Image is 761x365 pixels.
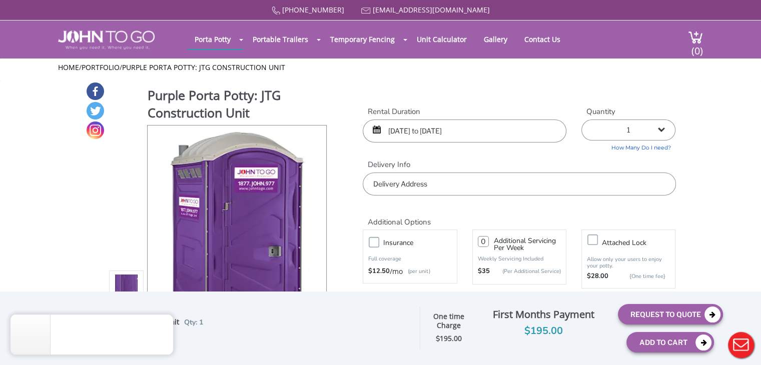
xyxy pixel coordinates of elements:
[161,125,313,361] img: Product
[245,29,316,49] a: Portable Trailers
[409,29,474,49] a: Unit Calculator
[478,255,561,262] p: Weekly Servicing Included
[87,82,104,100] a: Facebook
[363,205,675,227] h2: Additional Options
[122,62,285,72] a: Purple Porta Potty: JTG Construction Unit
[476,29,515,49] a: Gallery
[58,30,155,49] img: JOHN to go
[440,333,462,343] span: 195.00
[58,62,79,72] a: Home
[148,86,328,124] h1: Purple Porta Potty: JTG Construction Unit
[490,267,561,275] p: (Per Additional Service)
[602,236,680,249] h3: Attached lock
[87,102,104,119] a: Twitter
[82,62,120,72] a: Portfolio
[581,140,675,152] a: How Many Do I need?
[58,62,703,72] ul: / /
[477,323,610,339] div: $195.00
[517,29,568,49] a: Contact Us
[323,29,402,49] a: Temporary Fencing
[581,106,675,117] label: Quantity
[368,266,390,276] strong: $12.50
[721,325,761,365] button: Live Chat
[478,236,489,247] input: 0
[587,271,608,281] strong: $28.00
[368,254,451,264] p: Full coverage
[613,271,665,281] p: {One time fee}
[494,237,561,251] h3: Additional Servicing Per Week
[187,29,238,49] a: Porta Potty
[361,7,371,14] img: Mail
[363,106,566,117] label: Rental Duration
[368,266,451,276] div: /mo
[691,36,703,57] span: (0)
[436,334,462,343] strong: $
[688,30,703,44] img: cart a
[272,6,280,15] img: Call
[587,256,670,269] p: Allow only your users to enjoy your potty.
[87,121,104,139] a: Instagram
[363,172,675,195] input: Delivery Address
[403,266,430,276] p: (per unit)
[478,266,490,276] strong: $35
[477,306,610,323] div: First Months Payment
[626,332,714,352] button: Add To Cart
[433,311,464,330] strong: One time Charge
[373,5,490,14] a: [EMAIL_ADDRESS][DOMAIN_NAME]
[363,159,675,170] label: Delivery Info
[282,5,344,14] a: [PHONE_NUMBER]
[184,317,203,327] span: Qty: 1
[618,304,723,324] button: Request To Quote
[383,236,461,249] h3: Insurance
[363,119,566,142] input: Start date | End date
